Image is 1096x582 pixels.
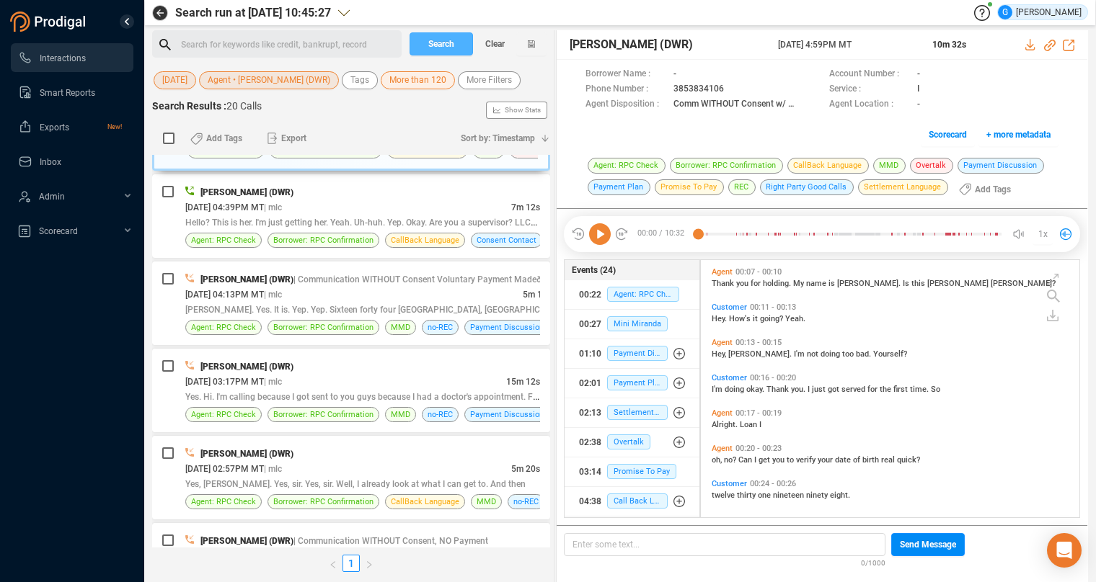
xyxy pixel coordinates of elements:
[712,491,737,500] span: twelve
[921,123,975,146] button: Scorecard
[185,303,653,315] span: [PERSON_NAME]. Yes. It is. Yep. Yep. Sixteen forty four [GEOGRAPHIC_DATA], [GEOGRAPHIC_DATA], [US...
[629,223,698,245] span: 00:00 / 10:32
[856,349,873,359] span: bad.
[1002,5,1008,19] span: G
[152,349,550,432] div: [PERSON_NAME] (DWR)[DATE] 03:17PM MT| mlc15m 12sYes. Hi. I'm calling because I got sent to you gu...
[40,88,95,98] span: Smart Reports
[917,82,919,97] span: I
[486,102,547,119] button: Show Stats
[829,97,910,112] span: Agent Location :
[570,36,693,53] span: [PERSON_NAME] (DWR)
[565,339,699,368] button: 01:10Payment Discussion
[391,233,459,247] span: CallBack Language
[858,179,948,195] span: Settlement Language
[861,556,885,568] span: 0/1000
[273,233,374,247] span: Borrower: RPC Confirmation
[565,428,699,457] button: 02:38Overtalk
[513,495,539,509] span: no-REC
[264,290,282,300] span: | mlc
[841,385,867,394] span: served
[365,560,374,569] span: right
[737,491,758,500] span: thirty
[986,123,1051,146] span: + more metadata
[712,420,740,429] span: Alright.
[452,127,550,150] button: Sort by: Timestamp
[467,71,512,89] span: More Filters
[712,303,747,312] span: Customer
[975,178,1011,201] span: Add Tags
[342,71,378,89] button: Tags
[206,127,242,150] span: Add Tags
[829,82,910,97] span: Service :
[40,122,69,133] span: Exports
[458,71,521,89] button: More Filters
[579,401,601,424] div: 02:13
[712,385,725,394] span: I'm
[747,479,799,488] span: 00:24 - 00:26
[10,12,89,32] img: prodigal-logo
[324,555,342,572] li: Previous Page
[191,408,256,421] span: Agent: RPC Check
[911,279,927,288] span: this
[572,264,616,277] span: Events (24)
[324,555,342,572] button: left
[917,67,920,82] span: -
[585,67,666,82] span: Borrower Name :
[200,536,293,546] span: [PERSON_NAME] (DWR)
[350,71,369,89] span: Tags
[712,279,736,288] span: Thank
[565,280,699,309] button: 00:22Agent: RPC Check
[200,187,293,197] span: [PERSON_NAME] (DWR)
[410,32,473,55] button: Search
[958,158,1044,174] span: Payment Discussion
[579,490,601,513] div: 04:38
[40,157,61,167] span: Inbox
[931,385,940,394] span: So
[39,192,65,202] span: Admin
[18,43,122,72] a: Interactions
[258,127,315,150] button: Export
[828,385,841,394] span: got
[607,316,668,331] span: Mini Miranda
[461,127,535,150] span: Sort by: Timestamp
[428,408,453,421] span: no-REC
[712,455,724,465] span: oh,
[1038,223,1048,246] span: 1x
[185,390,570,402] span: Yes. Hi. I'm calling because I got sent to you guys because I had a doctor's appointment. For my dat
[712,514,733,524] span: Agent
[152,436,550,519] div: [PERSON_NAME] (DWR)[DATE] 02:57PM MT| mlc5m 20sYes, [PERSON_NAME]. Yes, sir. Yes, sir. Well, I al...
[932,40,966,50] span: 10m 32s
[579,372,601,395] div: 02:01
[579,342,601,365] div: 01:10
[900,533,956,556] span: Send Message
[579,313,601,336] div: 00:27
[673,97,797,112] span: Comm WITHOUT Consent w/ Payment Plan NO Same Day Payment
[293,536,488,546] span: | Communication WITHOUT Consent, NO Payment
[360,555,379,572] li: Next Page
[787,455,796,465] span: to
[185,290,264,300] span: [DATE] 04:13PM MT
[607,287,679,302] span: Agent: RPC Check
[226,100,262,112] span: 20 Calls
[712,408,733,418] span: Agent
[759,455,772,465] span: get
[185,464,264,474] span: [DATE] 02:57PM MT
[758,491,773,500] span: one
[585,97,666,112] span: Agent Disposition :
[712,479,747,488] span: Customer
[873,158,906,174] span: MMD
[154,71,196,89] button: [DATE]
[818,455,835,465] span: your
[793,279,806,288] span: My
[11,112,133,141] li: Exports
[200,274,293,285] span: [PERSON_NAME] (DWR)
[910,385,931,394] span: time.
[511,202,540,212] span: 7m 12s
[867,385,880,394] span: for
[712,373,747,382] span: Customer
[712,314,729,323] span: Hey.
[342,555,360,572] li: 1
[579,431,601,454] div: 02:38
[175,4,331,22] span: Search run at [DATE] 10:45:27
[565,457,699,486] button: 03:14Promise To Pay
